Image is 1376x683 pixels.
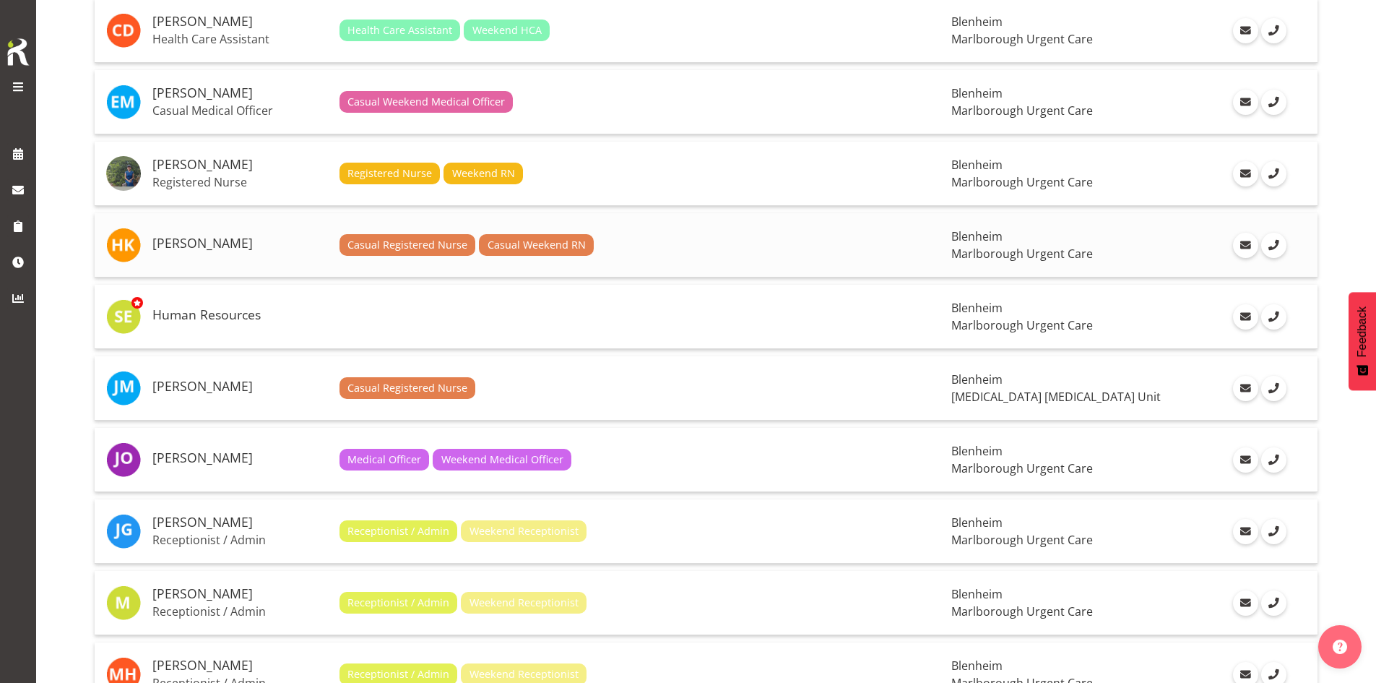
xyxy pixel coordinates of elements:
span: Casual Weekend Medical Officer [347,94,505,110]
span: Marlborough Urgent Care [951,603,1093,619]
a: Call Employee [1261,18,1286,43]
span: Medical Officer [347,452,421,468]
span: Blenheim [951,586,1003,602]
a: Email Employee [1233,590,1258,616]
span: Weekend RN [452,166,515,181]
span: Blenheim [951,443,1003,459]
h5: [PERSON_NAME] [152,451,328,465]
span: Marlborough Urgent Care [951,460,1093,476]
img: jane-macfarlane11911.jpg [106,371,141,405]
span: Feedback [1356,306,1369,357]
span: Marlborough Urgent Care [951,317,1093,333]
h5: [PERSON_NAME] [152,158,328,172]
span: Blenheim [951,371,1003,387]
h5: [PERSON_NAME] [152,379,328,394]
img: cordelia-davies11838.jpg [106,13,141,48]
span: Weekend Medical Officer [441,452,563,468]
span: Health Care Assistant [347,22,452,38]
a: Email Employee [1233,519,1258,544]
a: Email Employee [1233,233,1258,258]
a: Email Employee [1233,447,1258,473]
h5: [PERSON_NAME] [152,515,328,530]
span: Receptionist / Admin [347,595,449,611]
span: Blenheim [951,300,1003,316]
img: Rosterit icon logo [4,36,33,68]
img: help-xxl-2.png [1333,640,1347,654]
a: Call Employee [1261,233,1286,258]
a: Call Employee [1261,161,1286,186]
span: Marlborough Urgent Care [951,103,1093,119]
a: Email Employee [1233,90,1258,115]
span: Weekend Receptionist [470,595,579,611]
img: hayley-keown11880.jpg [106,228,141,262]
span: Blenheim [951,14,1003,30]
h5: [PERSON_NAME] [152,86,328,100]
a: Call Employee [1261,590,1286,616]
img: gloria-varghese83ea2632f453239292d4b008d7aa8107.png [106,156,141,191]
a: Call Employee [1261,447,1286,473]
span: Blenheim [951,515,1003,530]
a: Call Employee [1261,304,1286,330]
span: Blenheim [951,157,1003,173]
span: Marlborough Urgent Care [951,246,1093,262]
a: Call Employee [1261,376,1286,401]
span: Blenheim [951,658,1003,674]
img: jenny-odonnell11876.jpg [106,442,141,477]
img: emily-marfell11879.jpg [106,85,141,119]
span: Casual Weekend RN [488,237,586,253]
img: sarah-edwards11800.jpg [106,299,141,334]
span: Weekend Receptionist [470,523,579,539]
span: Receptionist / Admin [347,523,449,539]
span: Casual Registered Nurse [347,237,467,253]
span: Marlborough Urgent Care [951,532,1093,548]
img: margie-vuto11841.jpg [106,585,141,620]
p: Receptionist / Admin [152,533,328,547]
span: Marlborough Urgent Care [951,31,1093,47]
h5: Human Resources [152,308,328,322]
h5: [PERSON_NAME] [152,658,328,673]
span: Marlborough Urgent Care [951,174,1093,190]
a: Email Employee [1233,18,1258,43]
p: Registered Nurse [152,175,328,189]
span: Registered Nurse [347,166,432,181]
a: Email Employee [1233,376,1258,401]
span: Weekend Receptionist [470,666,579,682]
span: Weekend HCA [472,22,542,38]
span: [MEDICAL_DATA] [MEDICAL_DATA] Unit [951,389,1161,405]
p: Receptionist / Admin [152,604,328,619]
a: Email Employee [1233,304,1258,330]
span: Casual Registered Nurse [347,380,467,396]
h5: [PERSON_NAME] [152,236,328,251]
h5: [PERSON_NAME] [152,14,328,29]
img: josephine-godinez11850.jpg [106,514,141,549]
p: Casual Medical Officer [152,103,328,118]
span: Receptionist / Admin [347,666,449,682]
a: Email Employee [1233,161,1258,186]
h5: [PERSON_NAME] [152,587,328,601]
span: Blenheim [951,85,1003,101]
p: Health Care Assistant [152,32,328,46]
button: Feedback - Show survey [1349,292,1376,390]
span: Blenheim [951,228,1003,244]
a: Call Employee [1261,519,1286,544]
a: Call Employee [1261,90,1286,115]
